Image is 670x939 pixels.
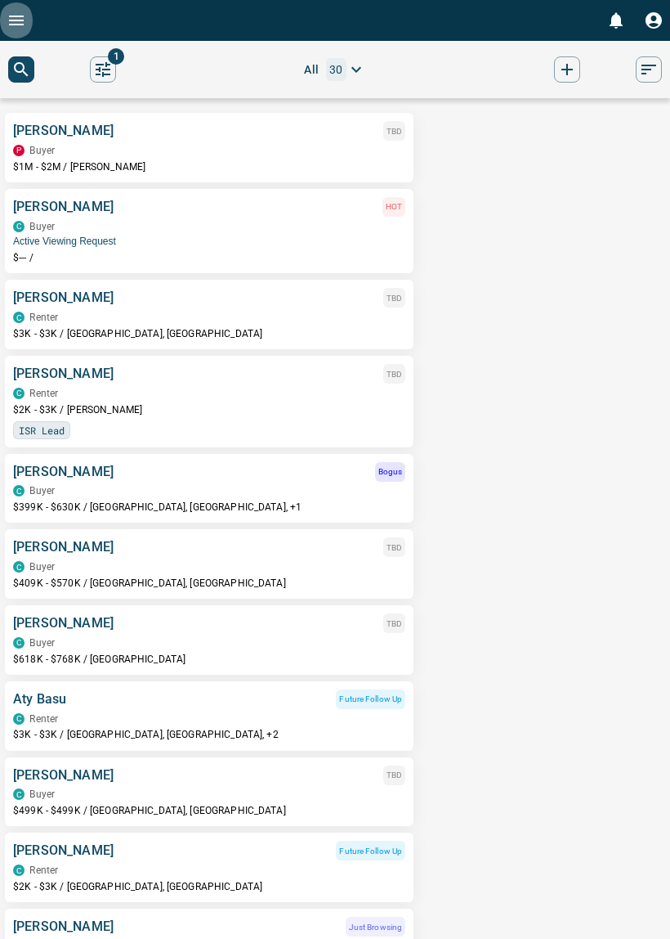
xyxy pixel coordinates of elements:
p: TBD [386,618,402,630]
button: [PERSON_NAME]TBDcondos.caBuyer$409K - $570K / [GEOGRAPHIC_DATA], [GEOGRAPHIC_DATA] [13,537,405,591]
p: $2K - $3K / [PERSON_NAME] [13,403,405,417]
button: [PERSON_NAME]Future Follow Upcondos.caRenter$2K - $3K / [GEOGRAPHIC_DATA], [GEOGRAPHIC_DATA] [13,841,405,894]
p: $--- / [13,251,405,265]
p: Buyer [29,145,55,156]
p: [PERSON_NAME] [13,121,114,141]
p: Aty Basu [13,690,66,709]
p: TBD [386,368,402,380]
button: Profile [637,4,670,37]
p: Buyer [29,637,55,649]
p: [PERSON_NAME] [13,462,114,482]
div: condos.ca [13,388,25,399]
p: [PERSON_NAME] [13,917,114,937]
p: Future Follow Up [339,845,402,857]
p: HOT [386,200,402,213]
p: Just Browsing [349,921,402,933]
p: [PERSON_NAME] [13,766,114,785]
p: [PERSON_NAME] [13,364,114,384]
p: $499K - $499K / [GEOGRAPHIC_DATA], [GEOGRAPHIC_DATA] [13,804,405,818]
span: Active Viewing Request [13,236,405,247]
p: Buyer [29,221,55,232]
p: [PERSON_NAME] [13,537,114,557]
p: [PERSON_NAME] [13,841,114,860]
button: [PERSON_NAME]TBDcondos.caRenter$3K - $3K / [GEOGRAPHIC_DATA], [GEOGRAPHIC_DATA] [13,288,405,341]
button: Aty BasuFuture Follow Upcondos.caRenter$3K - $3K / [GEOGRAPHIC_DATA], [GEOGRAPHIC_DATA], +2 [13,690,405,743]
p: TBD [386,541,402,554]
button: [PERSON_NAME]TBDproperty.caBuyer$1M - $2M / [PERSON_NAME] [13,121,405,174]
p: [PERSON_NAME] [13,613,114,633]
p: Renter [29,865,58,876]
p: $399K - $630K / [GEOGRAPHIC_DATA], [GEOGRAPHIC_DATA], +1 [13,501,405,514]
p: Bogus [378,465,402,478]
button: [PERSON_NAME]TBDcondos.caBuyer$499K - $499K / [GEOGRAPHIC_DATA], [GEOGRAPHIC_DATA] [13,766,405,819]
p: $409K - $570K / [GEOGRAPHIC_DATA], [GEOGRAPHIC_DATA] [13,577,405,591]
p: TBD [386,769,402,781]
span: All [304,60,319,79]
div: condos.ca [13,221,25,232]
div: condos.ca [13,485,25,496]
p: $618K - $768K / [GEOGRAPHIC_DATA] [13,653,405,667]
p: $1M - $2M / [PERSON_NAME] [13,160,405,174]
button: [PERSON_NAME]TBDcondos.caRenter$2K - $3K / [PERSON_NAME]ISR Lead [13,364,405,439]
p: Buyer [29,788,55,800]
button: [PERSON_NAME]TBDcondos.caBuyer$618K - $768K / [GEOGRAPHIC_DATA] [13,613,405,667]
span: 1 [108,48,124,65]
button: search button [8,56,34,83]
p: Renter [29,388,58,399]
div: condos.ca [13,637,25,649]
div: condos.ca [13,865,25,876]
p: Future Follow Up [339,693,402,705]
button: All30 [172,55,498,84]
span: ISR Lead [19,422,65,438]
p: $3K - $3K / [GEOGRAPHIC_DATA], [GEOGRAPHIC_DATA], +2 [13,728,405,742]
div: condos.ca [13,561,25,573]
p: TBD [386,292,402,304]
p: Buyer [29,485,55,496]
button: [PERSON_NAME]HOTcondos.caBuyerActive Viewing Request$--- / [13,197,405,266]
p: [PERSON_NAME] [13,197,114,217]
p: [PERSON_NAME] [13,288,114,308]
p: $2K - $3K / [GEOGRAPHIC_DATA], [GEOGRAPHIC_DATA] [13,880,405,894]
div: condos.ca [13,312,25,323]
div: condos.ca [13,788,25,800]
p: Renter [29,312,58,323]
div: condos.ca [13,713,25,725]
p: TBD [386,125,402,137]
p: 30 [329,60,343,79]
p: Renter [29,713,58,725]
p: Buyer [29,561,55,573]
p: $3K - $3K / [GEOGRAPHIC_DATA], [GEOGRAPHIC_DATA] [13,327,405,341]
button: [PERSON_NAME]Boguscondos.caBuyer$399K - $630K / [GEOGRAPHIC_DATA], [GEOGRAPHIC_DATA], +1 [13,462,405,515]
div: property.ca [13,145,25,156]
